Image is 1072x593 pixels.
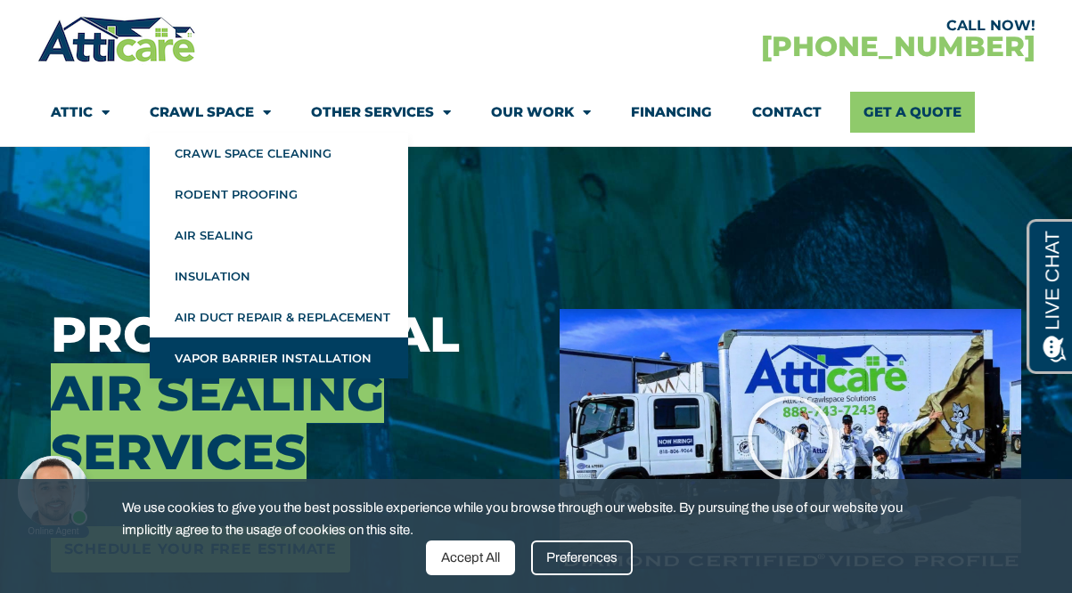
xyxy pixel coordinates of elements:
[51,92,110,133] a: Attic
[150,92,271,133] a: Crawl Space
[536,19,1035,33] div: CALL NOW!
[150,133,408,174] a: Crawl Space Cleaning
[850,92,975,133] a: Get A Quote
[150,256,408,296] a: Insulation
[150,215,408,256] a: Air Sealing
[491,92,591,133] a: Our Work
[531,540,633,575] div: Preferences
[746,394,835,483] div: Play Video
[150,337,408,378] a: Vapor Barrier Installation
[631,92,712,133] a: Financing
[752,92,822,133] a: Contact
[426,540,515,575] div: Accept All
[150,133,408,378] ul: Crawl Space
[51,92,1022,133] nav: Menu
[9,451,98,540] iframe: Chat Invitation
[122,497,937,540] span: We use cookies to give you the best possible experience while you browse through our website. By ...
[51,363,384,482] span: Air Sealing Services
[44,14,143,37] span: Opens a chat window
[311,92,451,133] a: Other Services
[51,305,534,482] h3: Professional
[150,174,408,215] a: Rodent Proofing
[150,296,408,337] a: Air Duct Repair & Replacement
